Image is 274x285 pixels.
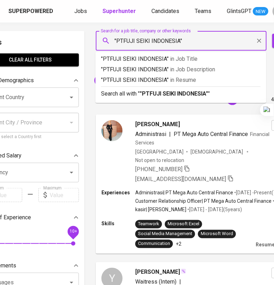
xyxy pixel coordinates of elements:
[135,176,226,182] span: [EMAIL_ADDRESS][DOMAIN_NAME]
[74,7,88,16] a: Jobs
[67,92,76,102] button: Open
[170,77,196,83] span: in Resume
[186,206,242,213] p: • [DATE] - [DATE] ( 5 years )
[170,66,215,73] span: in Job Description
[135,131,166,137] span: Administrasi
[101,65,261,74] p: "PTFUJI SEIKI INDONESIA"
[169,130,171,138] span: |
[181,268,186,274] img: magic_wand.svg
[191,148,244,155] span: [DEMOGRAPHIC_DATA]
[138,231,192,237] div: Social Media Management
[170,56,198,62] span: in Job Title
[101,120,123,141] img: c8c2f8dcbcc344aa1c7d86422f0e3591.jpg
[69,229,77,234] span: 10+
[50,188,79,202] input: Value
[135,120,180,129] span: [PERSON_NAME]
[227,7,268,16] a: GlintsGPT NEW
[101,189,135,196] p: Experiences
[253,8,268,15] span: NEW
[101,220,135,227] p: Skills
[254,36,264,46] button: Clear
[140,90,208,97] b: "PTFUJI SEIKI INDONESIA"
[67,168,76,177] button: Open
[168,221,199,227] div: Microsoft Excel
[135,166,182,173] span: [PHONE_NUMBER]
[201,231,233,237] div: Microsoft Word
[151,7,181,16] a: Candidates
[135,189,233,196] p: Administrasi | PT Mega Auto Central Finance
[176,240,181,247] p: +2
[135,148,183,155] div: [GEOGRAPHIC_DATA]
[195,8,211,14] span: Teams
[227,8,251,14] span: GlintsGPT
[101,55,261,63] p: "PTFUJI SEIKI INDONESIA"
[101,76,261,84] p: "PTFUJI SEIKI INDONESIA"
[138,221,159,227] div: Teamwork
[135,278,176,285] span: Waitress (Intern)
[195,7,213,16] a: Teams
[8,7,53,15] div: Superpowered
[138,240,170,247] div: Communication
[135,206,186,213] p: kasir | [PERSON_NAME]
[151,8,179,14] span: Candidates
[8,7,55,15] a: Superpowered
[135,268,180,276] span: [PERSON_NAME]
[74,8,87,14] span: Jobs
[174,131,248,137] span: PT Mega Auto Central Finance
[101,90,261,98] p: Search all with " "
[135,197,272,205] p: Customer Relationship Officer | PT Mega Auto Central Finance
[135,131,269,145] span: Financial Services
[135,157,184,164] p: Not open to relocation
[94,77,118,84] span: "Sri W"
[94,75,125,86] div: "Sri W"
[102,8,136,14] b: Superhunter
[102,7,137,16] a: Superhunter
